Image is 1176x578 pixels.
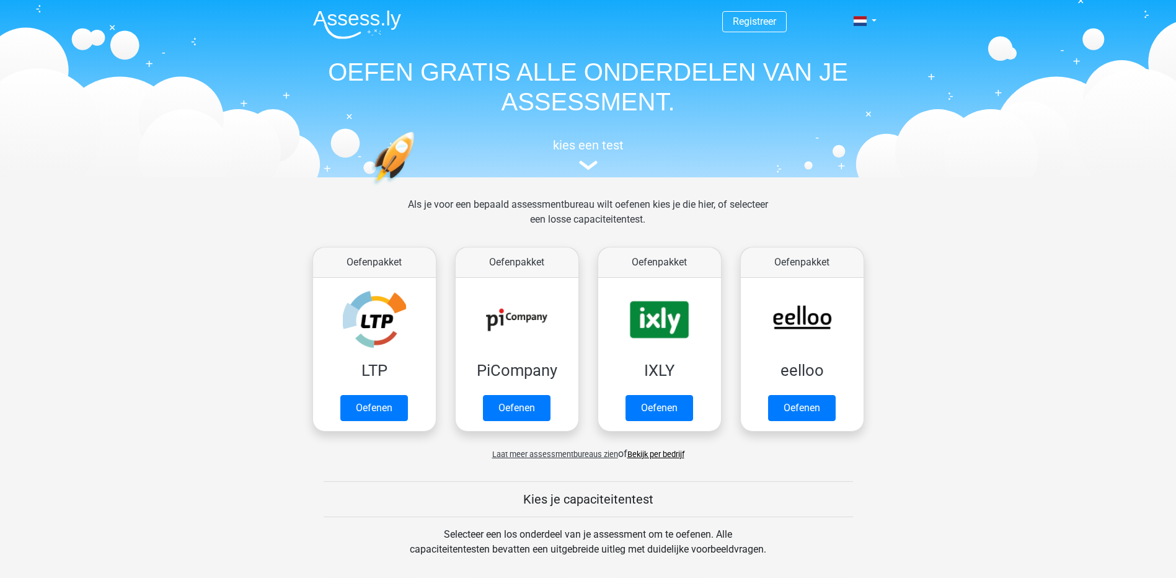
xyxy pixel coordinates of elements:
[626,395,693,421] a: Oefenen
[324,492,853,507] h5: Kies je capaciteitentest
[483,395,550,421] a: Oefenen
[313,10,401,39] img: Assessly
[398,197,778,242] div: Als je voor een bepaald assessmentbureau wilt oefenen kies je die hier, of selecteer een losse ca...
[492,450,618,459] span: Laat meer assessmentbureaus zien
[303,437,873,461] div: of
[398,527,778,572] div: Selecteer een los onderdeel van je assessment om te oefenen. Alle capaciteitentesten bevatten een...
[303,138,873,153] h5: kies een test
[371,131,462,244] img: oefenen
[303,138,873,171] a: kies een test
[768,395,836,421] a: Oefenen
[303,57,873,117] h1: OEFEN GRATIS ALLE ONDERDELEN VAN JE ASSESSMENT.
[579,161,598,170] img: assessment
[627,450,684,459] a: Bekijk per bedrijf
[733,16,776,27] a: Registreer
[340,395,408,421] a: Oefenen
